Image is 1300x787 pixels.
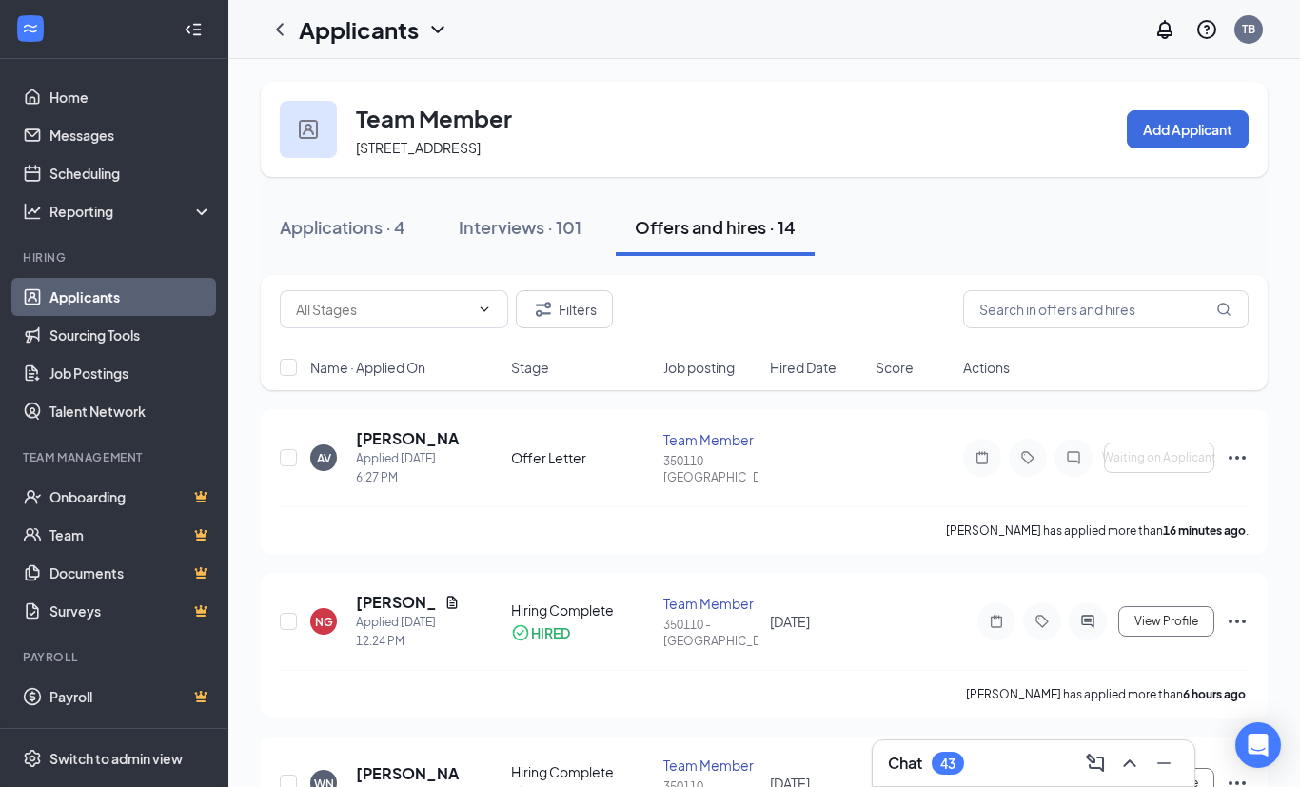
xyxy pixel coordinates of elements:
svg: ChevronDown [426,18,449,41]
svg: ChatInactive [1062,450,1085,465]
h3: Chat [888,753,922,774]
span: Job posting [663,358,735,377]
div: Switch to admin view [49,749,183,768]
span: Name · Applied On [310,358,425,377]
a: TeamCrown [49,516,212,554]
p: [PERSON_NAME] has applied more than . [966,686,1249,702]
div: Applied [DATE] 12:24 PM [356,613,460,651]
svg: WorkstreamLogo [21,19,40,38]
svg: Tag [1031,614,1054,629]
div: Applications · 4 [280,215,405,239]
svg: Tag [1016,450,1039,465]
svg: ChevronLeft [268,18,291,41]
div: Team Management [23,449,208,465]
div: Team Member [663,430,758,449]
svg: Filter [532,298,555,321]
h5: [PERSON_NAME] [356,428,460,449]
div: 43 [940,756,955,772]
svg: Notifications [1153,18,1176,41]
div: Hiring [23,249,208,266]
svg: QuestionInfo [1195,18,1218,41]
svg: Minimize [1152,752,1175,775]
span: View Profile [1134,615,1198,628]
a: PayrollCrown [49,678,212,716]
button: Filter Filters [516,290,613,328]
a: DocumentsCrown [49,554,212,592]
svg: ChevronUp [1118,752,1141,775]
a: Messages [49,116,212,154]
svg: Document [444,595,460,610]
div: TB [1242,21,1255,37]
h3: Team Member [356,102,512,134]
a: SurveysCrown [49,592,212,630]
a: Sourcing Tools [49,316,212,354]
button: Minimize [1149,748,1179,778]
div: HIRED [531,623,570,642]
div: AV [317,450,331,466]
button: ChevronUp [1114,748,1145,778]
div: Open Intercom Messenger [1235,722,1281,768]
svg: ChevronDown [477,302,492,317]
div: Applied [DATE] 6:27 PM [356,449,460,487]
div: Hiring Complete [511,600,653,620]
svg: Collapse [184,20,203,39]
a: Applicants [49,278,212,316]
a: Home [49,78,212,116]
div: Team Member [663,756,758,775]
svg: Analysis [23,202,42,221]
input: All Stages [296,299,469,320]
a: Scheduling [49,154,212,192]
svg: Note [971,450,994,465]
div: Offer Letter [511,448,653,467]
div: 350110 - [GEOGRAPHIC_DATA] [663,617,758,649]
a: Talent Network [49,392,212,430]
img: user icon [299,120,318,139]
button: ComposeMessage [1080,748,1111,778]
button: Waiting on Applicant [1104,443,1214,473]
b: 6 hours ago [1183,687,1246,701]
svg: Note [985,614,1008,629]
a: Job Postings [49,354,212,392]
span: Actions [963,358,1010,377]
div: Interviews · 101 [459,215,581,239]
button: View Profile [1118,606,1214,637]
p: [PERSON_NAME] has applied more than . [946,522,1249,539]
div: Reporting [49,202,213,221]
h5: [PERSON_NAME] [356,592,437,613]
svg: ActiveChat [1076,614,1099,629]
div: Offers and hires · 14 [635,215,796,239]
span: Hired Date [770,358,837,377]
span: Waiting on Applicant [1102,451,1216,464]
svg: Ellipses [1226,610,1249,633]
svg: MagnifyingGlass [1216,302,1231,317]
div: Team Member [663,594,758,613]
div: Hiring Complete [511,762,653,781]
h1: Applicants [299,13,419,46]
span: [DATE] [770,613,810,630]
svg: Ellipses [1226,446,1249,469]
svg: CheckmarkCircle [511,623,530,642]
div: NG [315,614,333,630]
span: Score [876,358,914,377]
svg: Settings [23,749,42,768]
div: 350110 - [GEOGRAPHIC_DATA] [663,453,758,485]
span: [STREET_ADDRESS] [356,139,481,156]
svg: ComposeMessage [1084,752,1107,775]
button: Add Applicant [1127,110,1249,148]
a: OnboardingCrown [49,478,212,516]
div: Payroll [23,649,208,665]
input: Search in offers and hires [963,290,1249,328]
h5: [PERSON_NAME] [356,763,460,784]
span: Stage [511,358,549,377]
b: 16 minutes ago [1163,523,1246,538]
